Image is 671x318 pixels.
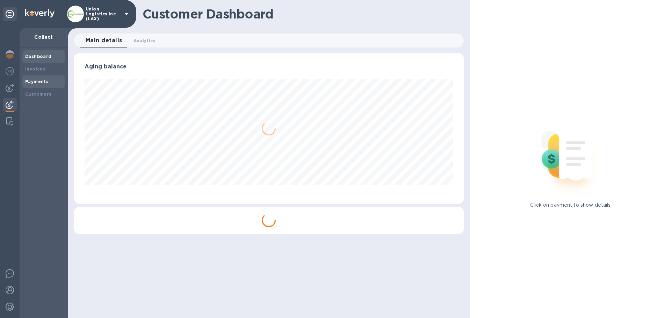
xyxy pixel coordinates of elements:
[6,67,14,75] img: Foreign exchange
[86,36,122,45] span: Main details
[530,201,611,209] p: Click on payment to show details
[85,64,453,70] h3: Aging balance
[25,79,49,84] b: Payments
[86,7,121,21] p: Union Logistics Inc (LAX)
[3,7,17,21] div: Unpin categories
[134,37,156,44] span: Analytics
[25,54,52,59] b: Dashboard
[143,7,459,21] h1: Customer Dashboard
[25,34,62,40] p: Collect
[25,9,55,17] img: Logo
[25,66,45,72] b: Invoices
[25,91,52,97] b: Customers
